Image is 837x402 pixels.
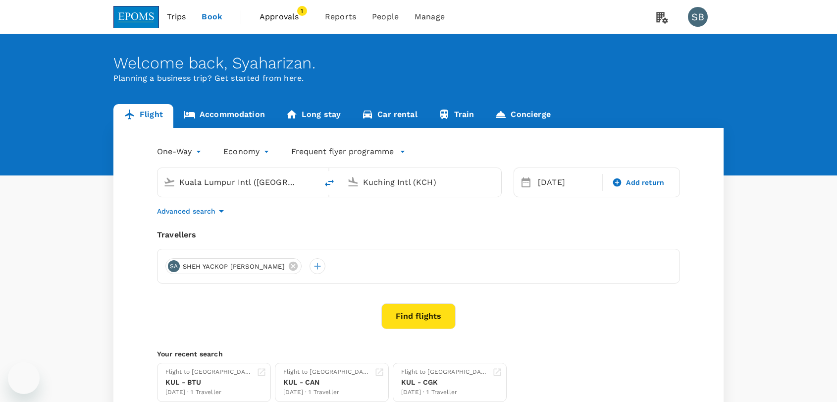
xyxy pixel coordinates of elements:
div: [DATE] · 1 Traveller [401,388,488,398]
button: Find flights [381,303,456,329]
span: Manage [415,11,445,23]
div: KUL - CGK [401,377,488,388]
div: Flight to [GEOGRAPHIC_DATA] [165,367,253,377]
div: Flight to [GEOGRAPHIC_DATA] [401,367,488,377]
span: Add return [626,177,664,188]
p: Advanced search [157,206,215,216]
input: Going to [363,174,480,190]
div: KUL - CAN [283,377,370,388]
div: Welcome back , Syaharizan . [113,54,724,72]
a: Car rental [351,104,428,128]
button: Advanced search [157,205,227,217]
a: Train [428,104,485,128]
div: One-Way [157,144,204,160]
span: Reports [325,11,356,23]
div: [DATE] · 1 Traveller [283,388,370,398]
a: Flight [113,104,173,128]
button: Open [311,181,313,183]
div: SASHEH YACKOP [PERSON_NAME] [165,258,302,274]
a: Concierge [484,104,561,128]
span: 1 [297,6,307,16]
p: Your recent search [157,349,680,359]
div: [DATE] [534,172,600,192]
p: Planning a business trip? Get started from here. [113,72,724,84]
iframe: Button to launch messaging window [8,362,40,394]
span: Book [202,11,222,23]
div: SA [168,260,180,272]
button: Open [494,181,496,183]
div: Flight to [GEOGRAPHIC_DATA] [283,367,370,377]
span: People [372,11,399,23]
div: [DATE] · 1 Traveller [165,388,253,398]
button: delete [317,171,341,195]
div: Economy [223,144,271,160]
span: Trips [167,11,186,23]
a: Long stay [275,104,351,128]
input: Depart from [179,174,297,190]
span: SHEH YACKOP [PERSON_NAME] [177,262,291,272]
div: KUL - BTU [165,377,253,388]
div: Travellers [157,229,680,241]
img: EPOMS SDN BHD [113,6,159,28]
div: SB [688,7,708,27]
button: Frequent flyer programme [291,146,406,158]
a: Accommodation [173,104,275,128]
p: Frequent flyer programme [291,146,394,158]
span: Approvals [260,11,309,23]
